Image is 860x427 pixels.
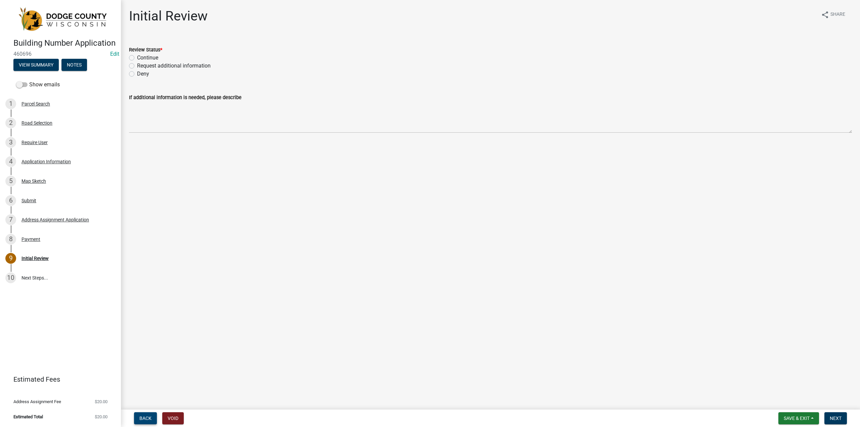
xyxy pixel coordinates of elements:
[21,217,89,222] div: Address Assignment Application
[830,416,842,421] span: Next
[61,59,87,71] button: Notes
[13,62,59,68] wm-modal-confirm: Summary
[21,179,46,183] div: Map Sketch
[21,237,40,242] div: Payment
[16,81,60,89] label: Show emails
[5,373,110,386] a: Estimated Fees
[137,54,158,62] label: Continue
[129,95,242,100] label: If additional information is needed, please describe
[21,198,36,203] div: Submit
[129,8,208,24] h1: Initial Review
[5,234,16,245] div: 8
[824,412,847,424] button: Next
[139,416,152,421] span: Back
[95,415,107,419] span: $20.00
[816,8,851,21] button: shareShare
[129,48,162,52] label: Review Status
[21,101,50,106] div: Parcel Search
[5,272,16,283] div: 10
[21,159,71,164] div: Application Information
[5,137,16,148] div: 3
[13,7,110,31] img: Dodge County, Wisconsin
[5,98,16,109] div: 1
[5,118,16,128] div: 2
[162,412,184,424] button: Void
[21,121,52,125] div: Road Selection
[110,51,119,57] a: Edit
[778,412,819,424] button: Save & Exit
[110,51,119,57] wm-modal-confirm: Edit Application Number
[5,195,16,206] div: 6
[13,38,116,48] h4: Building Number Application
[13,59,59,71] button: View Summary
[21,140,48,145] div: Require User
[13,415,43,419] span: Estimated Total
[5,156,16,167] div: 4
[21,256,49,261] div: Initial Review
[95,399,107,404] span: $20.00
[137,70,149,78] label: Deny
[137,62,211,70] label: Request additional information
[13,399,61,404] span: Address Assignment Fee
[5,214,16,225] div: 7
[5,176,16,186] div: 5
[821,11,829,19] i: share
[134,412,157,424] button: Back
[13,51,107,57] span: 460696
[61,62,87,68] wm-modal-confirm: Notes
[784,416,810,421] span: Save & Exit
[5,253,16,264] div: 9
[830,11,845,19] span: Share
